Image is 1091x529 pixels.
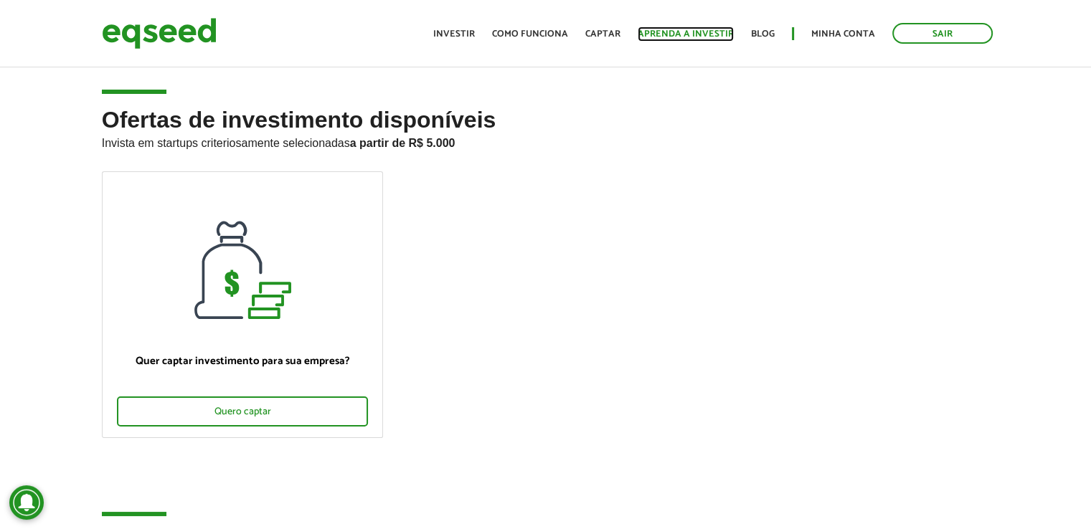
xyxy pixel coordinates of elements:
[350,137,455,149] strong: a partir de R$ 5.000
[75,85,110,94] div: Domínio
[585,29,620,39] a: Captar
[492,29,568,39] a: Como funciona
[638,29,734,39] a: Aprenda a investir
[37,37,205,49] div: [PERSON_NAME]: [DOMAIN_NAME]
[811,29,875,39] a: Minha conta
[151,83,163,95] img: tab_keywords_by_traffic_grey.svg
[102,14,217,52] img: EqSeed
[102,133,990,150] p: Invista em startups criteriosamente selecionadas
[102,108,990,171] h2: Ofertas de investimento disponíveis
[751,29,775,39] a: Blog
[433,29,475,39] a: Investir
[40,23,70,34] div: v 4.0.25
[60,83,71,95] img: tab_domain_overview_orange.svg
[167,85,230,94] div: Palavras-chave
[23,23,34,34] img: logo_orange.svg
[892,23,993,44] a: Sair
[117,396,369,426] div: Quero captar
[117,355,369,368] p: Quer captar investimento para sua empresa?
[23,37,34,49] img: website_grey.svg
[102,171,384,438] a: Quer captar investimento para sua empresa? Quero captar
